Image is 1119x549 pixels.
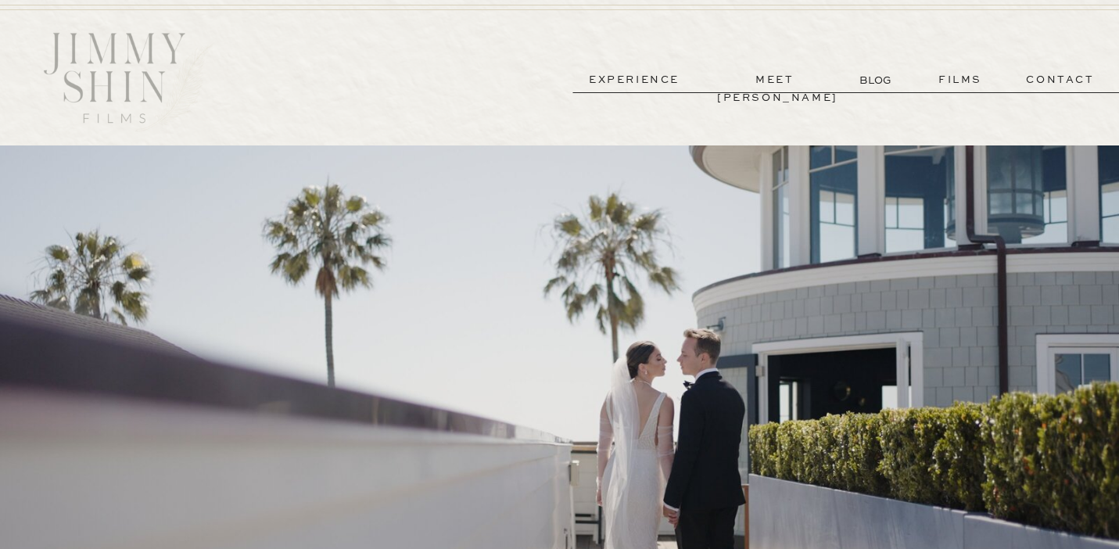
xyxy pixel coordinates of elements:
[922,71,999,89] a: films
[1004,71,1117,89] a: contact
[717,71,833,89] a: meet [PERSON_NAME]
[576,71,692,89] a: experience
[859,72,895,88] a: BLOG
